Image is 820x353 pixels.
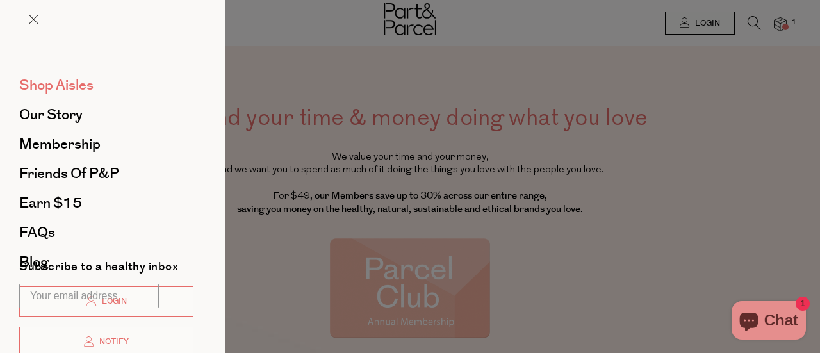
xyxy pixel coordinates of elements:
[19,226,193,240] a: FAQs
[19,104,83,125] span: Our Story
[19,78,193,92] a: Shop Aisles
[19,134,101,154] span: Membership
[19,193,82,213] span: Earn $15
[19,284,159,308] input: Your email address
[19,252,49,272] span: Blog
[19,137,193,151] a: Membership
[19,255,193,269] a: Blog
[19,167,193,181] a: Friends of P&P
[19,196,193,210] a: Earn $15
[728,301,810,343] inbox-online-store-chat: Shopify online store chat
[19,261,178,277] label: Subscribe to a healthy inbox
[19,108,193,122] a: Our Story
[19,222,55,243] span: FAQs
[19,163,119,184] span: Friends of P&P
[96,336,129,347] span: Notify
[19,75,94,95] span: Shop Aisles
